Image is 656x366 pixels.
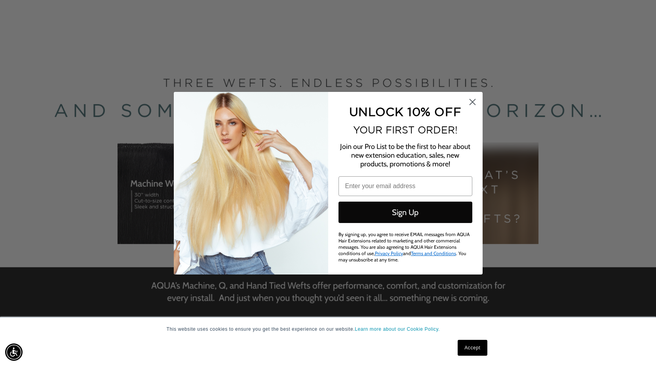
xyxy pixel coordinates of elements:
a: Privacy Policy [375,250,403,256]
button: Close dialog [466,95,479,109]
a: Accept [458,340,487,356]
p: This website uses cookies to ensure you get the best experience on our website. [167,326,490,333]
span: YOUR FIRST ORDER! [353,124,458,135]
span: By signing up, you agree to receive EMAIL messages from AQUA Hair Extensions related to marketing... [338,231,470,263]
button: Sign Up [338,202,472,223]
a: Terms and Conditions [411,250,456,256]
div: Accessibility Menu [5,343,23,361]
span: Join our Pro List to be the first to hear about new extension education, sales, new products, pro... [340,142,470,168]
img: daab8b0d-f573-4e8c-a4d0-05ad8d765127.png [174,92,328,274]
span: UNLOCK 10% OFF [349,105,461,118]
input: Enter your email address [338,176,472,196]
a: Learn more about our Cookie Policy. [355,326,440,332]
